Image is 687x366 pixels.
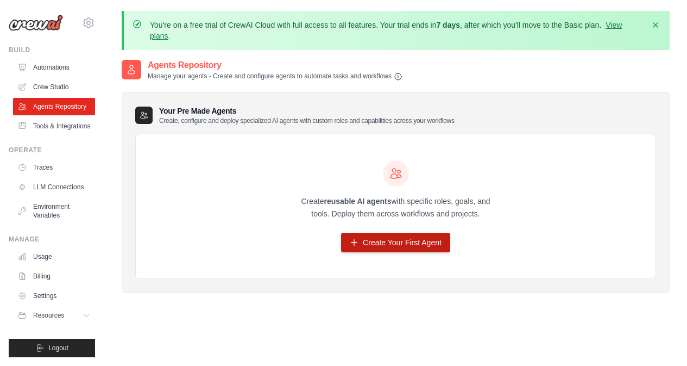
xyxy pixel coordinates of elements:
[13,198,95,224] a: Environment Variables
[13,98,95,115] a: Agents Repository
[150,20,644,41] p: You're on a free trial of CrewAI Cloud with full access to all features. Your trial ends in , aft...
[13,287,95,305] a: Settings
[13,117,95,135] a: Tools & Integrations
[13,159,95,176] a: Traces
[159,116,455,125] p: Create, configure and deploy specialized AI agents with custom roles and capabilities across your...
[13,307,95,324] button: Resources
[9,339,95,357] button: Logout
[13,268,95,285] a: Billing
[292,195,500,220] p: Create with specific roles, goals, and tools. Deploy them across workflows and projects.
[48,344,68,352] span: Logout
[33,311,64,320] span: Resources
[148,72,402,81] p: Manage your agents - Create and configure agents to automate tasks and workflows
[9,15,63,31] img: Logo
[13,248,95,265] a: Usage
[324,197,391,206] strong: reusable AI agents
[13,178,95,196] a: LLM Connections
[341,233,450,252] a: Create Your First Agent
[9,146,95,154] div: Operate
[13,59,95,76] a: Automations
[436,21,460,29] strong: 7 days
[9,46,95,54] div: Build
[148,59,402,72] h2: Agents Repository
[13,78,95,96] a: Crew Studio
[9,235,95,244] div: Manage
[159,106,455,125] h3: Your Pre Made Agents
